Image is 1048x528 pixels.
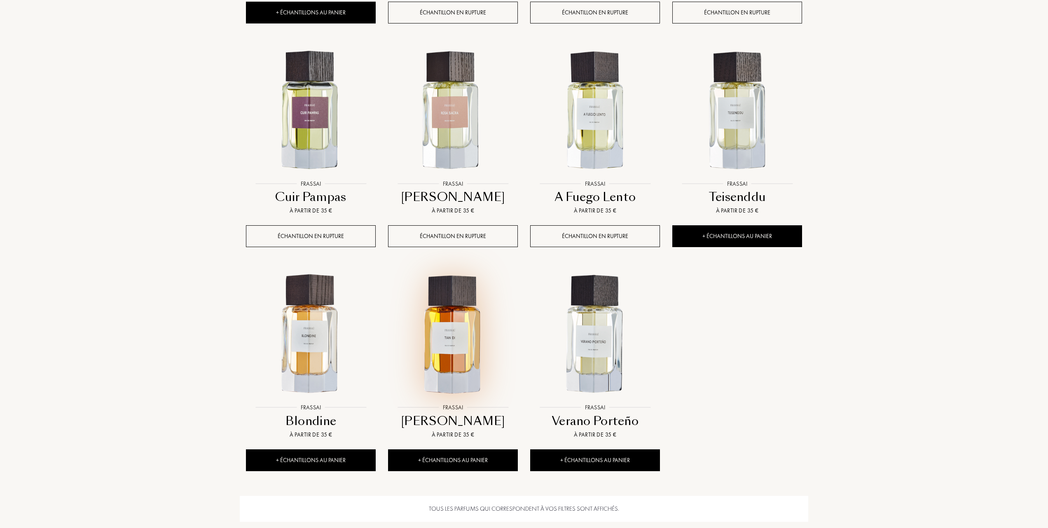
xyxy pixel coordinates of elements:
[533,206,657,215] div: À partir de 35 €
[530,38,660,226] a: A Fuego Lento FrassaiFrassaiA Fuego LentoÀ partir de 35 €
[673,47,801,175] img: Teisenddu Frassai
[531,271,659,399] img: Verano Porteño Frassai
[530,262,660,449] a: Verano Porteño FrassaiFrassaiVerano PorteñoÀ partir de 35 €
[531,47,659,175] img: A Fuego Lento Frassai
[672,225,802,247] div: + Échantillons au panier
[389,47,517,175] img: Rosa Sacra Frassai
[530,2,660,23] div: Échantillon en rupture
[533,430,657,439] div: À partir de 35 €
[530,449,660,471] div: + Échantillons au panier
[249,430,372,439] div: À partir de 35 €
[247,47,375,175] img: Cuir Pampas Frassai
[246,38,376,226] a: Cuir Pampas FrassaiFrassaiCuir PampasÀ partir de 35 €
[247,271,375,399] img: Blondine Frassai
[530,225,660,247] div: Échantillon en rupture
[388,225,518,247] div: Échantillon en rupture
[246,262,376,449] a: Blondine FrassaiFrassaiBlondineÀ partir de 35 €
[246,2,376,23] div: + Échantillons au panier
[676,206,799,215] div: À partir de 35 €
[391,430,515,439] div: À partir de 35 €
[388,2,518,23] div: Échantillon en rupture
[672,38,802,226] a: Teisenddu FrassaiFrassaiTeisendduÀ partir de 35 €
[240,496,808,522] div: Tous les parfums qui correspondent à vos filtres sont affichés.
[389,271,517,399] img: Tian Di Frassai
[246,225,376,247] div: Échantillon en rupture
[391,206,515,215] div: À partir de 35 €
[388,38,518,226] a: Rosa Sacra FrassaiFrassai[PERSON_NAME]À partir de 35 €
[249,206,372,215] div: À partir de 35 €
[388,262,518,449] a: Tian Di FrassaiFrassai[PERSON_NAME]À partir de 35 €
[246,449,376,471] div: + Échantillons au panier
[672,2,802,23] div: Échantillon en rupture
[388,449,518,471] div: + Échantillons au panier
